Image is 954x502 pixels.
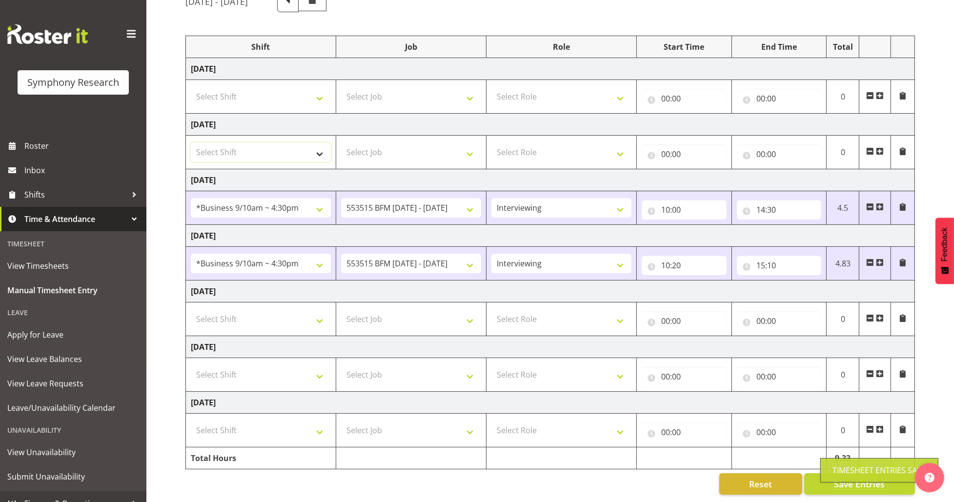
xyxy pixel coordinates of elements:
[834,478,885,490] span: Save Entries
[2,347,144,371] a: View Leave Balances
[186,336,915,358] td: [DATE]
[27,75,119,90] div: Symphony Research
[827,414,859,447] td: 0
[737,89,822,108] input: Click to select...
[737,256,822,275] input: Click to select...
[186,392,915,414] td: [DATE]
[2,254,144,278] a: View Timesheets
[2,302,144,322] div: Leave
[24,187,127,202] span: Shifts
[186,447,336,469] td: Total Hours
[642,422,727,442] input: Click to select...
[832,41,854,53] div: Total
[642,311,727,331] input: Click to select...
[642,200,727,220] input: Click to select...
[827,302,859,336] td: 0
[7,445,139,460] span: View Unavailability
[7,259,139,273] span: View Timesheets
[642,41,727,53] div: Start Time
[24,212,127,226] span: Time & Attendance
[827,136,859,169] td: 0
[2,440,144,464] a: View Unavailability
[2,420,144,440] div: Unavailability
[2,464,144,489] a: Submit Unavailability
[2,371,144,396] a: View Leave Requests
[191,41,331,53] div: Shift
[804,473,915,495] button: Save Entries
[719,473,802,495] button: Reset
[7,327,139,342] span: Apply for Leave
[827,447,859,469] td: 9.33
[186,169,915,191] td: [DATE]
[749,478,772,490] span: Reset
[2,322,144,347] a: Apply for Leave
[186,58,915,80] td: [DATE]
[642,367,727,386] input: Click to select...
[737,311,822,331] input: Click to select...
[7,376,139,391] span: View Leave Requests
[2,396,144,420] a: Leave/Unavailability Calendar
[7,469,139,484] span: Submit Unavailability
[186,281,915,302] td: [DATE]
[832,464,926,476] div: Timesheet Entries Save
[24,163,142,178] span: Inbox
[7,352,139,366] span: View Leave Balances
[7,24,88,44] img: Rosterit website logo
[827,358,859,392] td: 0
[737,41,822,53] div: End Time
[2,234,144,254] div: Timesheet
[737,144,822,164] input: Click to select...
[24,139,142,153] span: Roster
[186,225,915,247] td: [DATE]
[491,41,631,53] div: Role
[737,422,822,442] input: Click to select...
[935,218,954,284] button: Feedback - Show survey
[827,80,859,114] td: 0
[737,200,822,220] input: Click to select...
[2,278,144,302] a: Manual Timesheet Entry
[7,401,139,415] span: Leave/Unavailability Calendar
[925,473,934,482] img: help-xxl-2.png
[737,367,822,386] input: Click to select...
[827,247,859,281] td: 4.83
[940,227,949,261] span: Feedback
[642,256,727,275] input: Click to select...
[341,41,481,53] div: Job
[827,191,859,225] td: 4.5
[186,114,915,136] td: [DATE]
[7,283,139,298] span: Manual Timesheet Entry
[642,89,727,108] input: Click to select...
[642,144,727,164] input: Click to select...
